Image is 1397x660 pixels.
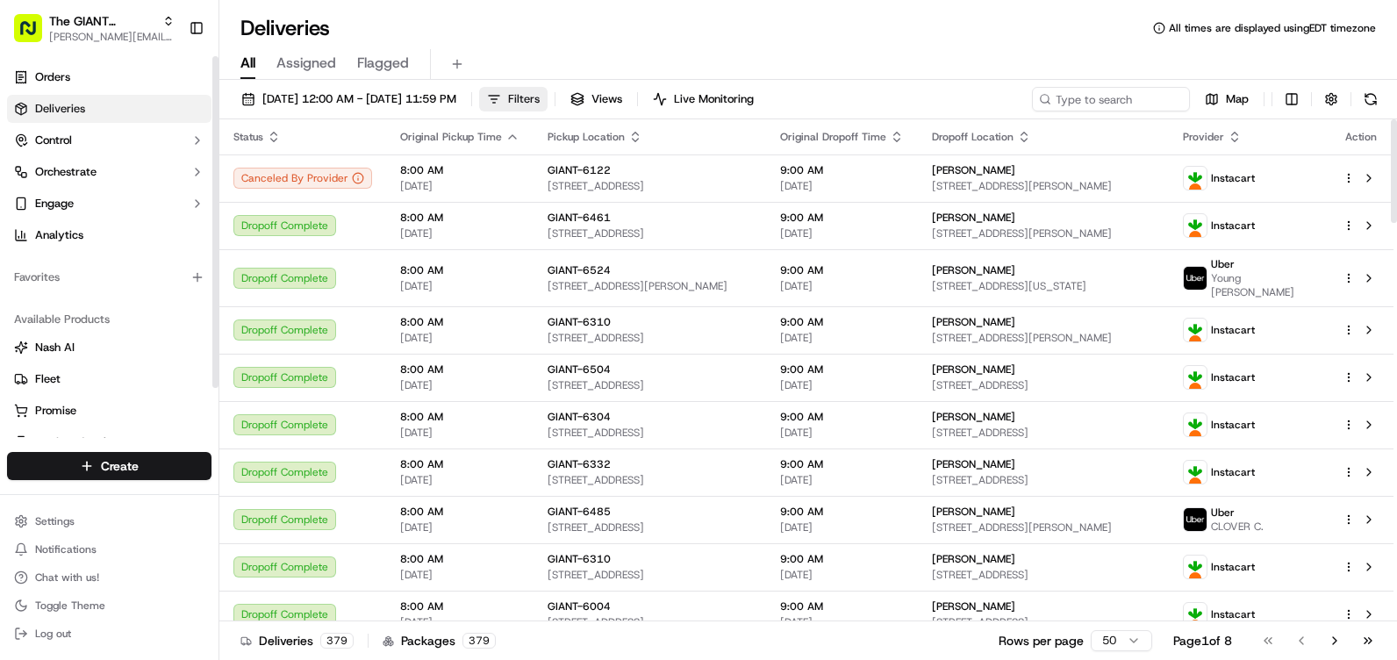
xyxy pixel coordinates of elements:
[35,627,71,641] span: Log out
[562,87,630,111] button: Views
[548,263,611,277] span: GIANT-6524
[932,552,1015,566] span: [PERSON_NAME]
[1184,603,1207,626] img: profile_instacart_ahold_partner.png
[548,378,752,392] span: [STREET_ADDRESS]
[1184,413,1207,436] img: profile_instacart_ahold_partner.png
[780,599,904,613] span: 9:00 AM
[7,428,211,456] button: Product Catalog
[1211,171,1255,185] span: Instacart
[548,211,611,225] span: GIANT-6461
[932,505,1015,519] span: [PERSON_NAME]
[548,568,752,582] span: [STREET_ADDRESS]
[932,457,1015,471] span: [PERSON_NAME]
[1184,366,1207,389] img: profile_instacart_ahold_partner.png
[7,305,211,334] div: Available Products
[1211,257,1235,271] span: Uber
[35,255,134,272] span: Knowledge Base
[1211,607,1255,621] span: Instacart
[7,565,211,590] button: Chat with us!
[548,163,611,177] span: GIANT-6122
[35,164,97,180] span: Orchestrate
[400,552,519,566] span: 8:00 AM
[383,632,496,649] div: Packages
[1211,271,1315,299] span: Young [PERSON_NAME]
[298,173,319,194] button: Start new chat
[7,334,211,362] button: Nash AI
[400,331,519,345] span: [DATE]
[262,91,456,107] span: [DATE] 12:00 AM - [DATE] 11:59 PM
[932,473,1155,487] span: [STREET_ADDRESS]
[400,599,519,613] span: 8:00 AM
[400,473,519,487] span: [DATE]
[400,410,519,424] span: 8:00 AM
[35,514,75,528] span: Settings
[548,615,752,629] span: [STREET_ADDRESS]
[932,568,1155,582] span: [STREET_ADDRESS]
[35,196,74,212] span: Engage
[1211,465,1255,479] span: Instacart
[35,570,99,585] span: Chat with us!
[1197,87,1257,111] button: Map
[780,331,904,345] span: [DATE]
[1211,520,1264,534] span: CLOVER C.
[233,87,464,111] button: [DATE] 12:00 AM - [DATE] 11:59 PM
[932,362,1015,377] span: [PERSON_NAME]
[1211,219,1255,233] span: Instacart
[400,179,519,193] span: [DATE]
[780,426,904,440] span: [DATE]
[780,130,886,144] span: Original Dropoff Time
[60,168,288,185] div: Start new chat
[1184,214,1207,237] img: profile_instacart_ahold_partner.png
[14,434,204,450] a: Product Catalog
[35,403,76,419] span: Promise
[932,130,1014,144] span: Dropoff Location
[320,633,354,649] div: 379
[49,30,175,44] button: [PERSON_NAME][EMAIL_ADDRESS][PERSON_NAME][DOMAIN_NAME]
[141,247,289,279] a: 💻API Documentation
[780,226,904,240] span: [DATE]
[233,168,372,189] button: Canceled By Provider
[780,179,904,193] span: [DATE]
[400,130,502,144] span: Original Pickup Time
[591,91,622,107] span: Views
[7,593,211,618] button: Toggle Theme
[1169,21,1376,35] span: All times are displayed using EDT timezone
[548,362,611,377] span: GIANT-6504
[548,520,752,534] span: [STREET_ADDRESS]
[1211,418,1255,432] span: Instacart
[400,568,519,582] span: [DATE]
[7,621,211,646] button: Log out
[35,434,119,450] span: Product Catalog
[7,126,211,154] button: Control
[932,378,1155,392] span: [STREET_ADDRESS]
[780,211,904,225] span: 9:00 AM
[35,69,70,85] span: Orders
[7,537,211,562] button: Notifications
[18,70,319,98] p: Welcome 👋
[7,190,211,218] button: Engage
[1184,461,1207,484] img: profile_instacart_ahold_partner.png
[18,18,53,53] img: Nash
[548,599,611,613] span: GIANT-6004
[780,473,904,487] span: [DATE]
[18,168,49,199] img: 1736555255976-a54dd68f-1ca7-489b-9aae-adbdc363a1c4
[1184,556,1207,578] img: profile_instacart_ahold_partner.png
[932,211,1015,225] span: [PERSON_NAME]
[462,633,496,649] div: 379
[400,505,519,519] span: 8:00 AM
[240,53,255,74] span: All
[548,226,752,240] span: [STREET_ADDRESS]
[400,457,519,471] span: 8:00 AM
[14,403,204,419] a: Promise
[148,256,162,270] div: 💻
[18,256,32,270] div: 📗
[240,14,330,42] h1: Deliveries
[276,53,336,74] span: Assigned
[101,457,139,475] span: Create
[932,163,1015,177] span: [PERSON_NAME]
[548,130,625,144] span: Pickup Location
[932,315,1015,329] span: [PERSON_NAME]
[1184,319,1207,341] img: profile_instacart_ahold_partner.png
[548,410,611,424] span: GIANT-6304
